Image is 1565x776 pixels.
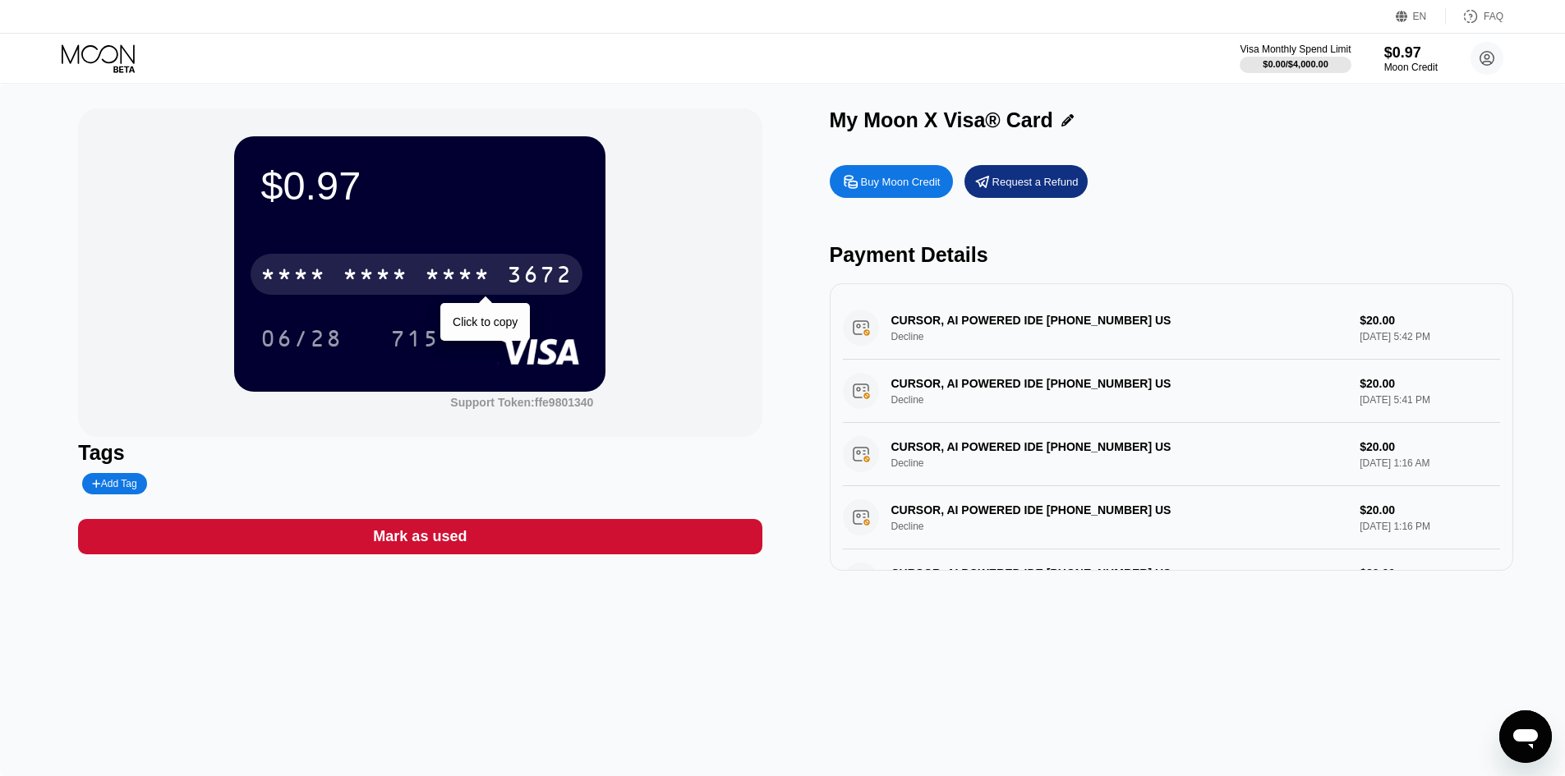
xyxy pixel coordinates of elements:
[260,163,579,209] div: $0.97
[390,328,440,354] div: 715
[1396,8,1446,25] div: EN
[378,318,452,359] div: 715
[82,473,146,494] div: Add Tag
[992,175,1079,189] div: Request a Refund
[830,108,1053,132] div: My Moon X Visa® Card
[964,165,1088,198] div: Request a Refund
[373,527,467,546] div: Mark as used
[1384,62,1438,73] div: Moon Credit
[861,175,941,189] div: Buy Moon Credit
[1240,44,1351,73] div: Visa Monthly Spend Limit$0.00/$4,000.00
[1413,11,1427,22] div: EN
[1499,710,1552,763] iframe: Button to launch messaging window
[453,315,518,328] div: Click to copy
[260,328,343,354] div: 06/28
[1263,59,1328,69] div: $0.00 / $4,000.00
[1384,44,1438,62] div: $0.97
[1384,44,1438,73] div: $0.97Moon Credit
[1446,8,1503,25] div: FAQ
[92,478,136,489] div: Add Tag
[1240,44,1351,55] div: Visa Monthly Spend Limit
[78,519,762,554] div: Mark as used
[450,396,593,409] div: Support Token:ffe9801340
[450,396,593,409] div: Support Token: ffe9801340
[507,264,573,290] div: 3672
[1484,11,1503,22] div: FAQ
[78,441,762,465] div: Tags
[830,243,1513,267] div: Payment Details
[830,165,953,198] div: Buy Moon Credit
[248,318,355,359] div: 06/28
